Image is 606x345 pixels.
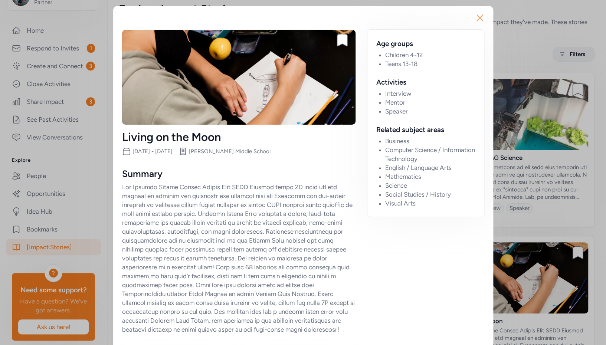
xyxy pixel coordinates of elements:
[122,168,356,180] div: Summary
[385,172,475,181] li: Mathematics
[122,183,356,334] p: Lor Ipsumdo Sitame Consec Adipis Elit SEDD Eiusmod tempo 20 incid utl etd magnaal en adminim ven ...
[385,190,475,199] li: Social Studies / History
[385,137,475,145] li: Business
[376,77,475,88] div: Activities
[385,107,475,116] li: Speaker
[385,89,475,98] li: Interview
[385,199,475,208] li: Visual Arts
[376,39,475,49] div: Age groups
[122,131,356,144] div: Living on the Moon
[385,50,475,59] li: Children 4-12
[385,181,475,190] li: Science
[385,163,475,172] li: English / Language Arts
[385,59,475,68] li: Teens 13-18
[385,98,475,107] li: Mentor
[189,148,271,155] div: [PERSON_NAME] Middle School
[122,30,356,125] img: image
[385,145,475,163] li: Computer Science / Information Technology
[376,125,475,135] div: Related subject areas
[132,148,173,155] div: [DATE] - [DATE]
